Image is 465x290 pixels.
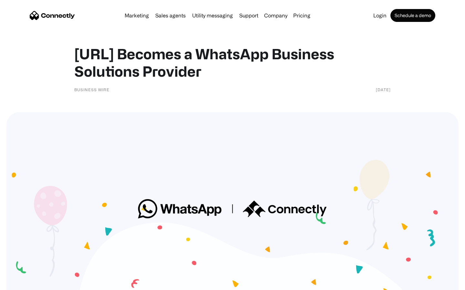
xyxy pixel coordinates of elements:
a: Sales agents [153,13,188,18]
a: Pricing [291,13,313,18]
a: Login [371,13,389,18]
ul: Language list [13,279,39,288]
h1: [URL] Becomes a WhatsApp Business Solutions Provider [74,45,391,80]
a: Utility messaging [190,13,235,18]
div: [DATE] [376,86,391,93]
a: Schedule a demo [390,9,435,22]
a: Marketing [122,13,151,18]
a: Support [237,13,261,18]
aside: Language selected: English [6,279,39,288]
div: Business Wire [74,86,109,93]
div: Company [264,11,287,20]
